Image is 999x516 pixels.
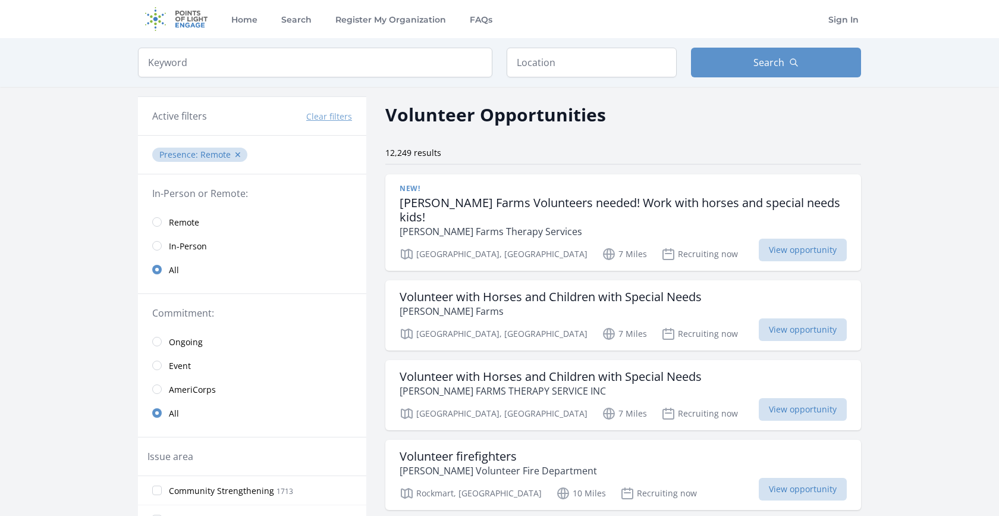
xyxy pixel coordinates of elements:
span: Remote [200,149,231,160]
h3: Volunteer with Horses and Children with Special Needs [400,290,702,304]
a: Volunteer with Horses and Children with Special Needs [PERSON_NAME] Farms [GEOGRAPHIC_DATA], [GEO... [385,280,861,351]
button: ✕ [234,149,241,161]
a: Volunteer with Horses and Children with Special Needs [PERSON_NAME] FARMS THERAPY SERVICE INC [GE... [385,360,861,430]
span: View opportunity [759,318,847,341]
legend: Issue area [147,449,193,464]
span: 1713 [277,486,293,496]
span: Ongoing [169,336,203,348]
p: 7 Miles [602,406,647,421]
a: Remote [138,210,366,234]
p: [PERSON_NAME] FARMS THERAPY SERVICE INC [400,384,702,398]
button: Search [691,48,861,77]
span: In-Person [169,240,207,252]
span: Community Strengthening [169,485,274,497]
a: In-Person [138,234,366,258]
span: Remote [169,217,199,229]
span: AmeriCorps [169,384,216,396]
p: [PERSON_NAME] Farms Therapy Services [400,224,847,239]
span: 12,249 results [385,147,441,158]
p: Recruiting now [661,406,738,421]
a: All [138,401,366,425]
legend: In-Person or Remote: [152,186,352,201]
p: Recruiting now [661,247,738,261]
span: Search [753,55,784,70]
input: Keyword [138,48,492,77]
a: All [138,258,366,282]
a: Volunteer firefighters [PERSON_NAME] Volunteer Fire Department Rockmart, [GEOGRAPHIC_DATA] 10 Mil... [385,440,861,510]
a: Ongoing [138,330,366,354]
span: Presence : [159,149,200,160]
h3: [PERSON_NAME] Farms Volunteers needed! Work with horses and special needs kids! [400,196,847,224]
span: View opportunity [759,398,847,421]
span: All [169,264,179,276]
a: New! [PERSON_NAME] Farms Volunteers needed! Work with horses and special needs kids! [PERSON_NAME... [385,174,861,271]
a: AmeriCorps [138,377,366,401]
h2: Volunteer Opportunities [385,101,606,128]
h3: Volunteer firefighters [400,449,597,464]
span: View opportunity [759,478,847,501]
legend: Commitment: [152,306,352,320]
span: View opportunity [759,239,847,261]
p: Recruiting now [620,486,697,501]
p: [GEOGRAPHIC_DATA], [GEOGRAPHIC_DATA] [400,406,588,421]
p: Recruiting now [661,327,738,341]
p: [PERSON_NAME] Volunteer Fire Department [400,464,597,478]
a: Event [138,354,366,377]
h3: Volunteer with Horses and Children with Special Needs [400,370,702,384]
p: [GEOGRAPHIC_DATA], [GEOGRAPHIC_DATA] [400,327,588,341]
input: Community Strengthening 1713 [152,486,162,495]
p: 7 Miles [602,247,647,261]
span: Event [169,360,191,372]
input: Location [507,48,677,77]
p: 10 Miles [556,486,606,501]
button: Clear filters [306,111,352,123]
p: 7 Miles [602,327,647,341]
span: All [169,408,179,420]
p: [GEOGRAPHIC_DATA], [GEOGRAPHIC_DATA] [400,247,588,261]
p: [PERSON_NAME] Farms [400,304,702,318]
span: New! [400,184,420,193]
h3: Active filters [152,109,207,123]
p: Rockmart, [GEOGRAPHIC_DATA] [400,486,542,501]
